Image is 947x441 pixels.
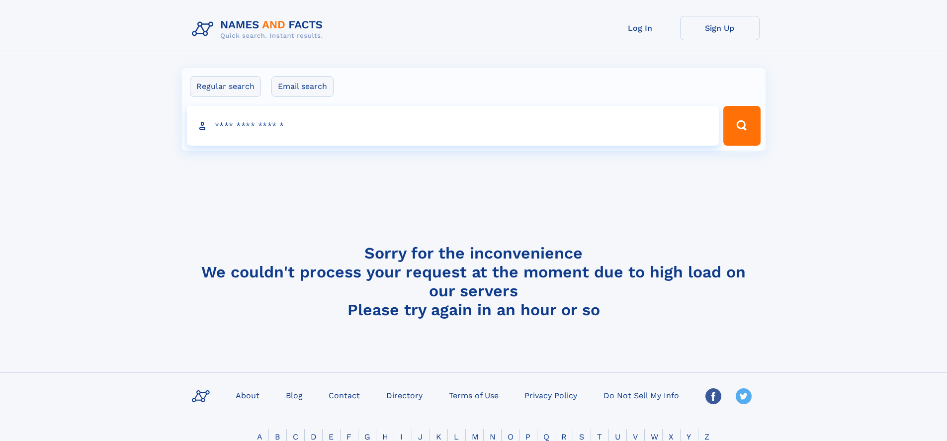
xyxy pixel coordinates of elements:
a: Sign Up [680,16,760,40]
a: Directory [382,388,427,402]
input: search input [187,106,719,146]
a: Terms of Use [445,388,503,402]
button: Search Button [723,106,760,146]
h4: Sorry for the inconvenience We couldn't process your request at the moment due to high load on ou... [188,244,760,319]
img: Logo Names and Facts [188,16,331,43]
label: Regular search [190,76,261,97]
a: Privacy Policy [520,388,581,402]
a: About [232,388,263,402]
img: Facebook [705,388,721,404]
a: Contact [325,388,364,402]
label: Email search [271,76,334,97]
a: Do Not Sell My Info [600,388,683,402]
a: Log In [601,16,680,40]
img: Twitter [736,388,752,404]
a: Blog [282,388,307,402]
